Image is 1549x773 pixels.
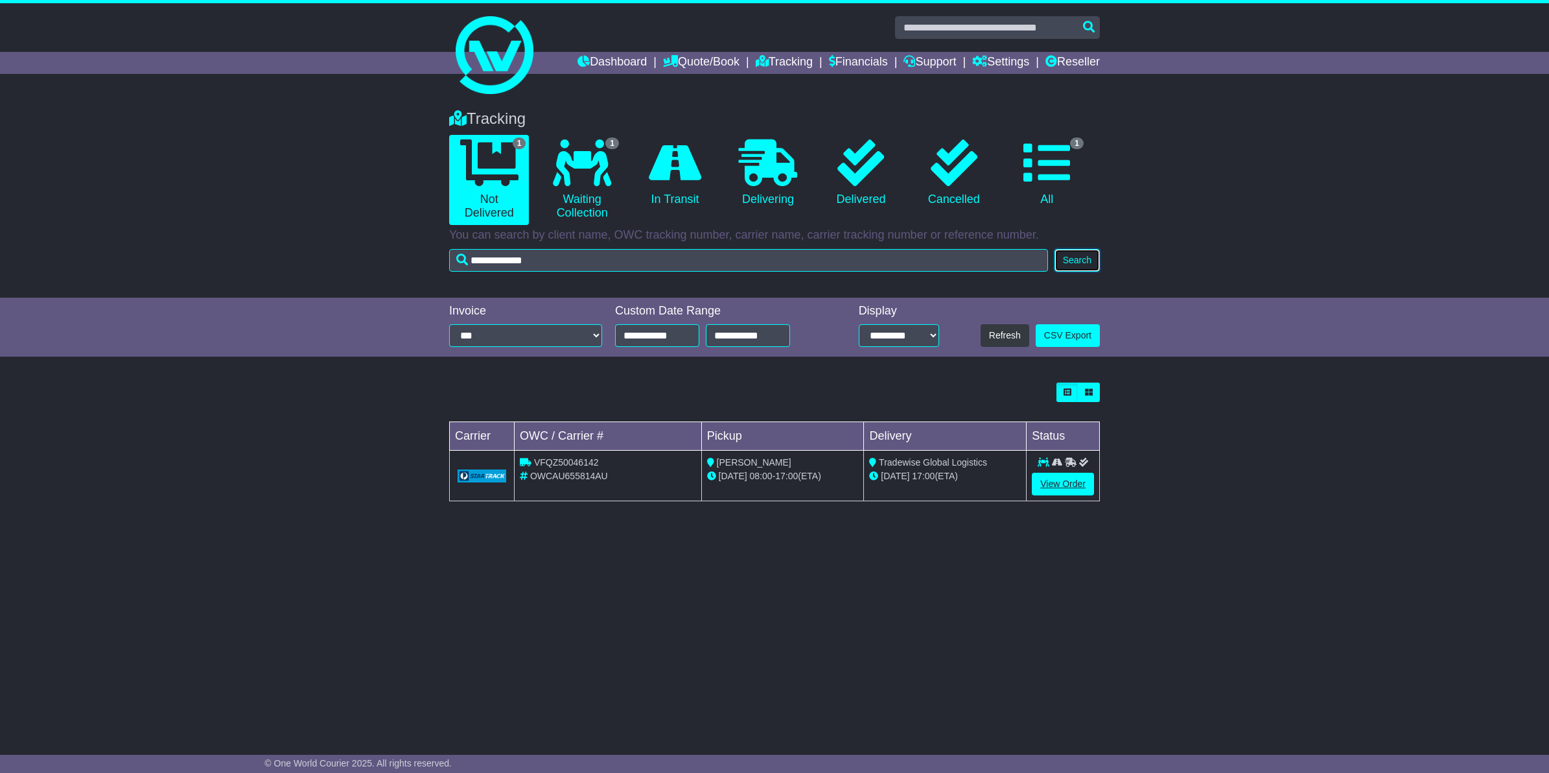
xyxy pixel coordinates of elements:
[912,471,935,481] span: 17:00
[981,324,1029,347] button: Refresh
[972,52,1029,74] a: Settings
[728,135,808,211] a: Delivering
[719,471,747,481] span: [DATE]
[542,135,622,225] a: 1 Waiting Collection
[605,137,619,149] span: 1
[1045,52,1100,74] a: Reseller
[577,52,647,74] a: Dashboard
[1036,324,1100,347] a: CSV Export
[635,135,715,211] a: In Transit
[450,422,515,451] td: Carrier
[881,471,909,481] span: [DATE]
[701,422,864,451] td: Pickup
[775,471,798,481] span: 17:00
[443,110,1106,128] div: Tracking
[449,228,1100,243] p: You can search by client name, OWC tracking number, carrier name, carrier tracking number or refe...
[903,52,956,74] a: Support
[615,304,823,318] div: Custom Date Range
[1070,137,1084,149] span: 1
[663,52,740,74] a: Quote/Book
[1027,422,1100,451] td: Status
[1032,473,1094,495] a: View Order
[534,457,599,468] span: VFQZ50046142
[458,470,506,482] img: GetCarrierServiceLogo
[756,52,813,74] a: Tracking
[879,457,987,468] span: Tradewise Global Logistics
[449,135,529,225] a: 1 Not Delivered
[1054,249,1100,272] button: Search
[864,422,1027,451] td: Delivery
[750,471,773,481] span: 08:00
[1007,135,1087,211] a: 1 All
[829,52,888,74] a: Financials
[869,470,1021,483] div: (ETA)
[513,137,526,149] span: 1
[914,135,994,211] a: Cancelled
[449,304,602,318] div: Invoice
[530,471,608,481] span: OWCAU655814AU
[515,422,702,451] td: OWC / Carrier #
[859,304,939,318] div: Display
[821,135,901,211] a: Delivered
[717,457,791,468] span: [PERSON_NAME]
[264,758,452,768] span: © One World Courier 2025. All rights reserved.
[707,470,859,483] div: - (ETA)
